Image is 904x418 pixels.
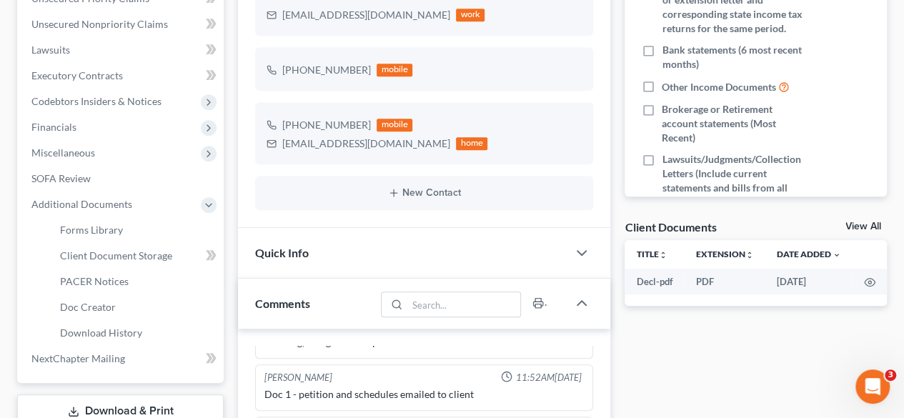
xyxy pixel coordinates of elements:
div: [EMAIL_ADDRESS][DOMAIN_NAME] [282,8,450,22]
i: unfold_more [745,251,754,259]
div: Client Documents [625,219,716,234]
div: [PHONE_NUMBER] [282,118,371,132]
input: Search... [407,292,521,317]
div: [PHONE_NUMBER] [282,63,371,77]
td: Decl-pdf [625,269,685,294]
span: Executory Contracts [31,69,123,81]
a: Client Document Storage [49,243,224,269]
a: PACER Notices [49,269,224,294]
span: Unsecured Nonpriority Claims [31,18,168,30]
span: Additional Documents [31,198,132,210]
a: Unsecured Nonpriority Claims [20,11,224,37]
span: Forms Library [60,224,123,236]
span: Other Income Documents [662,80,776,94]
span: Comments [255,297,310,310]
div: [PERSON_NAME] [264,371,332,384]
span: Lawsuits/Judgments/Collection Letters (Include current statements and bills from all creditors fo... [662,152,809,224]
span: Financials [31,121,76,133]
div: Doc 1 - petition and schedules emailed to client [264,387,584,402]
a: Extensionunfold_more [696,249,754,259]
a: Executory Contracts [20,63,224,89]
iframe: Intercom live chat [855,369,890,404]
button: New Contact [267,187,582,199]
a: Forms Library [49,217,224,243]
td: PDF [685,269,765,294]
a: Titleunfold_more [636,249,667,259]
div: mobile [377,119,412,131]
div: [EMAIL_ADDRESS][DOMAIN_NAME] [282,136,450,151]
a: Download History [49,320,224,346]
span: Download History [60,327,142,339]
a: View All [845,222,881,232]
i: unfold_more [658,251,667,259]
a: Lawsuits [20,37,224,63]
span: Client Document Storage [60,249,172,262]
a: Date Added expand_more [777,249,841,259]
span: Brokerage or Retirement account statements (Most Recent) [662,102,809,145]
div: work [456,9,485,21]
span: Miscellaneous [31,146,95,159]
a: NextChapter Mailing [20,346,224,372]
span: Codebtors Insiders & Notices [31,95,162,107]
span: Quick Info [255,246,309,259]
span: PACER Notices [60,275,129,287]
span: Doc Creator [60,301,116,313]
a: Doc Creator [49,294,224,320]
span: NextChapter Mailing [31,352,125,364]
i: expand_more [833,251,841,259]
div: mobile [377,64,412,76]
span: Bank statements (6 most recent months) [662,43,809,71]
td: [DATE] [765,269,853,294]
span: 3 [885,369,896,381]
a: SOFA Review [20,166,224,191]
span: 11:52AM[DATE] [515,371,581,384]
div: home [456,137,487,150]
span: Lawsuits [31,44,70,56]
span: SOFA Review [31,172,91,184]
